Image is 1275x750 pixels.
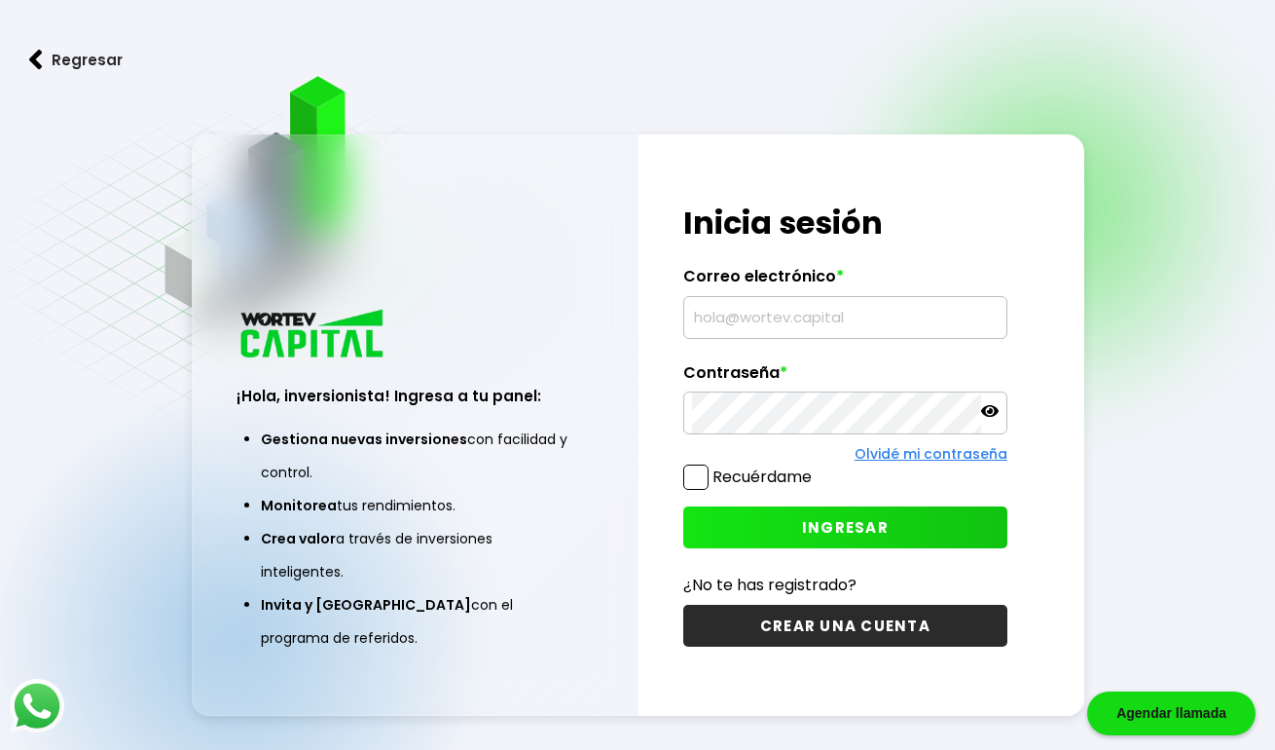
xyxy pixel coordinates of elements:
span: INGRESAR [802,517,889,538]
p: ¿No te has registrado? [683,573,1007,597]
span: Invita y [GEOGRAPHIC_DATA] [261,595,471,615]
img: logo_wortev_capital [237,307,390,364]
button: CREAR UNA CUENTA [683,605,1007,647]
label: Correo electrónico [683,267,1007,296]
li: tus rendimientos. [261,489,568,522]
li: con facilidad y control. [261,423,568,489]
label: Contraseña [683,363,1007,393]
img: flecha izquierda [29,50,43,70]
button: INGRESAR [683,506,1007,548]
img: logos_whatsapp-icon.242b2217.svg [10,679,64,733]
h3: ¡Hola, inversionista! Ingresa a tu panel: [237,385,593,407]
span: Crea valor [261,529,336,548]
a: Olvidé mi contraseña [855,444,1007,464]
a: ¿No te has registrado?CREAR UNA CUENTA [683,573,1007,647]
li: a través de inversiones inteligentes. [261,522,568,588]
h1: Inicia sesión [683,200,1007,246]
span: Gestiona nuevas inversiones [261,430,467,449]
li: con el programa de referidos. [261,588,568,655]
input: hola@wortev.capital [692,297,999,338]
span: Monitorea [261,496,337,515]
div: Agendar llamada [1087,692,1256,735]
label: Recuérdame [712,466,812,488]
